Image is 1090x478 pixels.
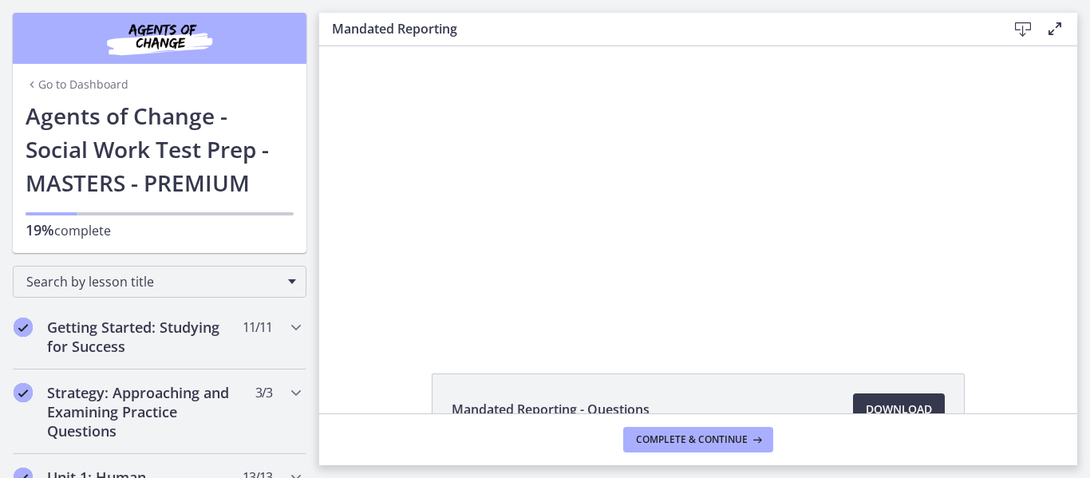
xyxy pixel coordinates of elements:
h2: Strategy: Approaching and Examining Practice Questions [47,383,242,440]
div: Search by lesson title [13,266,306,298]
span: 11 / 11 [243,318,272,337]
span: Download [866,400,932,419]
i: Completed [14,318,33,337]
h1: Agents of Change - Social Work Test Prep - MASTERS - PREMIUM [26,99,294,199]
img: Agents of Change [64,19,255,57]
span: Complete & continue [636,433,748,446]
span: Mandated Reporting - Questions [452,400,650,419]
span: 19% [26,220,54,239]
button: Complete & continue [623,427,773,452]
a: Go to Dashboard [26,77,128,93]
a: Download [853,393,945,425]
h2: Getting Started: Studying for Success [47,318,242,356]
span: 3 / 3 [255,383,272,402]
h3: Mandated Reporting [332,19,981,38]
p: complete [26,220,294,240]
span: Search by lesson title [26,273,280,290]
iframe: Video Lesson [319,46,1077,337]
i: Completed [14,383,33,402]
